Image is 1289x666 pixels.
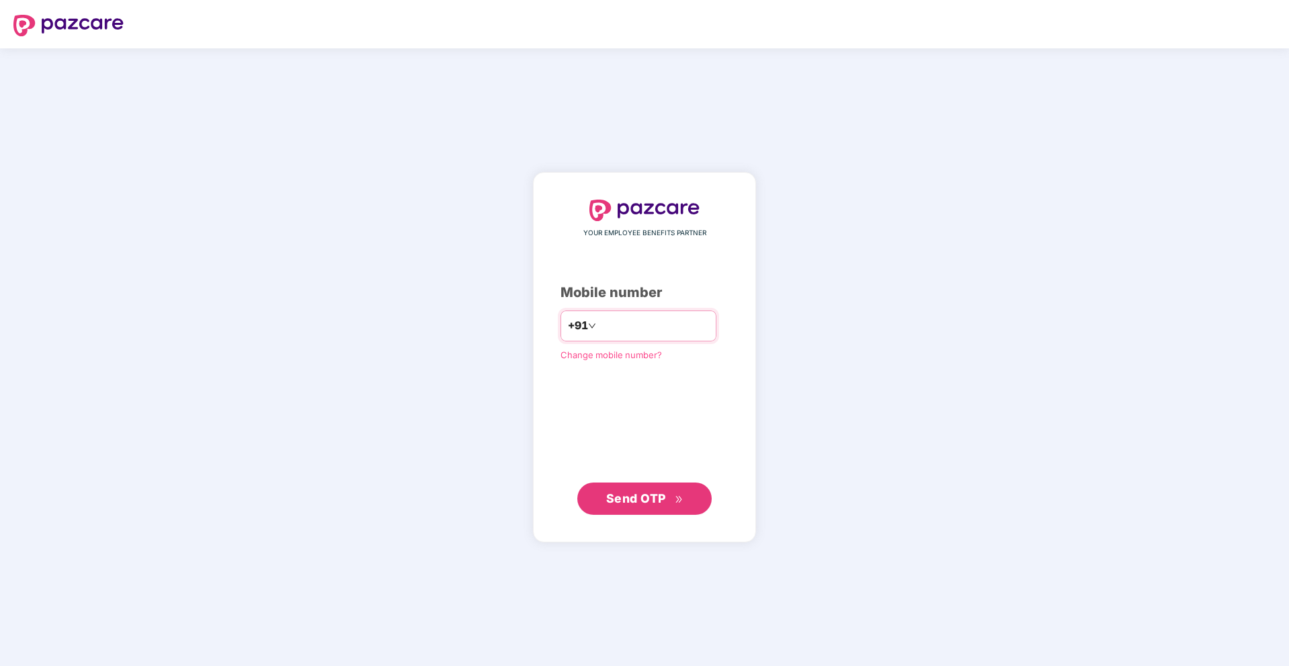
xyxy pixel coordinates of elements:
span: YOUR EMPLOYEE BENEFITS PARTNER [583,228,706,239]
img: logo [589,200,700,221]
a: Change mobile number? [560,349,662,360]
span: +91 [568,317,588,334]
span: down [588,322,596,330]
button: Send OTPdouble-right [577,483,712,515]
img: logo [13,15,124,36]
span: Send OTP [606,491,666,505]
span: double-right [675,495,683,504]
div: Mobile number [560,282,729,303]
